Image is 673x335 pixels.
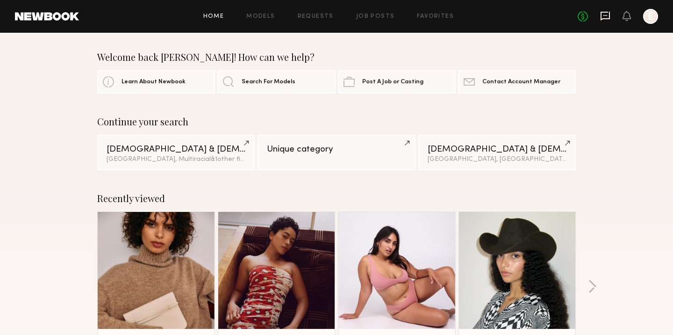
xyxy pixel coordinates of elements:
[418,135,576,170] a: [DEMOGRAPHIC_DATA] & [DEMOGRAPHIC_DATA] Models[GEOGRAPHIC_DATA], [GEOGRAPHIC_DATA]
[482,79,560,85] span: Contact Account Manager
[643,9,658,24] a: E
[246,14,275,20] a: Models
[428,145,566,154] div: [DEMOGRAPHIC_DATA] & [DEMOGRAPHIC_DATA] Models
[203,14,224,20] a: Home
[298,14,334,20] a: Requests
[217,70,335,94] a: Search For Models
[97,193,576,204] div: Recently viewed
[211,156,251,162] span: & 1 other filter
[122,79,186,85] span: Learn About Newbook
[356,14,395,20] a: Job Posts
[107,156,245,163] div: [GEOGRAPHIC_DATA], Multiracial
[417,14,454,20] a: Favorites
[267,145,406,154] div: Unique category
[97,70,215,94] a: Learn About Newbook
[458,70,576,94] a: Contact Account Manager
[97,51,576,63] div: Welcome back [PERSON_NAME]! How can we help?
[242,79,295,85] span: Search For Models
[97,116,576,127] div: Continue your search
[258,135,415,170] a: Unique category
[362,79,423,85] span: Post A Job or Casting
[107,145,245,154] div: [DEMOGRAPHIC_DATA] & [DEMOGRAPHIC_DATA] Models
[428,156,566,163] div: [GEOGRAPHIC_DATA], [GEOGRAPHIC_DATA]
[338,70,456,94] a: Post A Job or Casting
[97,135,255,170] a: [DEMOGRAPHIC_DATA] & [DEMOGRAPHIC_DATA] Models[GEOGRAPHIC_DATA], Multiracial&1other filter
